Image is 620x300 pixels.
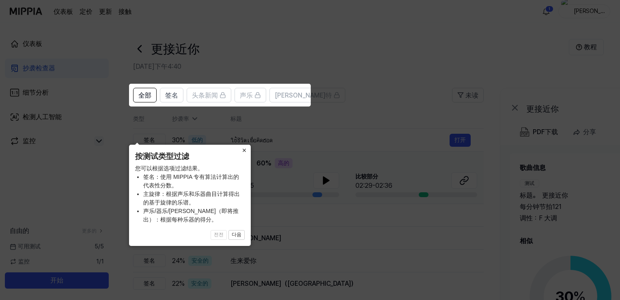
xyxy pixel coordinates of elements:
font: 签名：使用 MIPPIA 专有算法计算出的代表性分数。 [143,174,239,189]
font: [PERSON_NAME]特 [275,91,332,99]
font: 다음 [232,232,241,237]
button: 头条新闻 [187,88,231,102]
font: 您可以根据选项过滤结果。 [135,165,203,172]
font: 声乐/器乐/[PERSON_NAME]（即将推出）：根据每种乐器的得分。 [143,208,239,223]
button: 签名 [160,88,183,102]
font: 按测试类型过滤 [135,152,189,161]
font: 签名 [165,91,178,99]
button: [PERSON_NAME]特 [269,88,345,102]
button: 关闭 [238,145,251,156]
font: × [242,146,247,154]
button: 다음 [228,230,245,240]
font: 头条新闻 [192,91,218,99]
button: 전전 [211,230,227,240]
button: 全部 [133,88,157,102]
font: 全部 [138,91,151,99]
font: 主旋律：根据声乐和乐器曲目计算得出的基于旋律的乐谱。 [143,191,240,206]
button: 声乐 [235,88,266,102]
font: 声乐 [240,91,253,99]
font: 전전 [214,232,224,237]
